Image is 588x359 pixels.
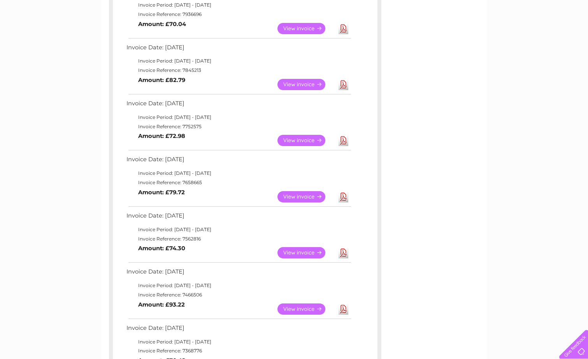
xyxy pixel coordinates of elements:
[125,337,352,347] td: Invoice Period: [DATE] - [DATE]
[125,290,352,300] td: Invoice Reference: 7466506
[125,178,352,187] td: Invoice Reference: 7658665
[125,56,352,66] td: Invoice Period: [DATE] - [DATE]
[451,33,466,39] a: Water
[125,225,352,234] td: Invoice Period: [DATE] - [DATE]
[138,189,185,196] b: Amount: £79.72
[125,0,352,10] td: Invoice Period: [DATE] - [DATE]
[125,42,352,57] td: Invoice Date: [DATE]
[520,33,532,39] a: Blog
[125,122,352,131] td: Invoice Reference: 7752575
[125,323,352,337] td: Invoice Date: [DATE]
[339,191,348,202] a: Download
[125,234,352,244] td: Invoice Reference: 7562816
[277,135,335,146] a: View
[562,33,581,39] a: Log out
[138,245,185,252] b: Amount: £74.30
[441,4,495,14] a: 0333 014 3131
[339,135,348,146] a: Download
[470,33,488,39] a: Energy
[111,4,478,38] div: Clear Business is a trading name of Verastar Limited (registered in [GEOGRAPHIC_DATA] No. 3667643...
[125,169,352,178] td: Invoice Period: [DATE] - [DATE]
[125,267,352,281] td: Invoice Date: [DATE]
[125,98,352,113] td: Invoice Date: [DATE]
[277,247,335,258] a: View
[138,132,185,139] b: Amount: £72.98
[492,33,516,39] a: Telecoms
[277,79,335,90] a: View
[125,66,352,75] td: Invoice Reference: 7845213
[21,20,60,44] img: logo.png
[125,281,352,290] td: Invoice Period: [DATE] - [DATE]
[536,33,555,39] a: Contact
[138,77,185,84] b: Amount: £82.79
[277,191,335,202] a: View
[138,21,186,28] b: Amount: £70.04
[125,113,352,122] td: Invoice Period: [DATE] - [DATE]
[339,79,348,90] a: Download
[125,346,352,356] td: Invoice Reference: 7368776
[125,10,352,19] td: Invoice Reference: 7936696
[277,23,335,34] a: View
[339,247,348,258] a: Download
[277,303,335,315] a: View
[339,303,348,315] a: Download
[138,301,185,308] b: Amount: £93.22
[125,154,352,169] td: Invoice Date: [DATE]
[339,23,348,34] a: Download
[125,211,352,225] td: Invoice Date: [DATE]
